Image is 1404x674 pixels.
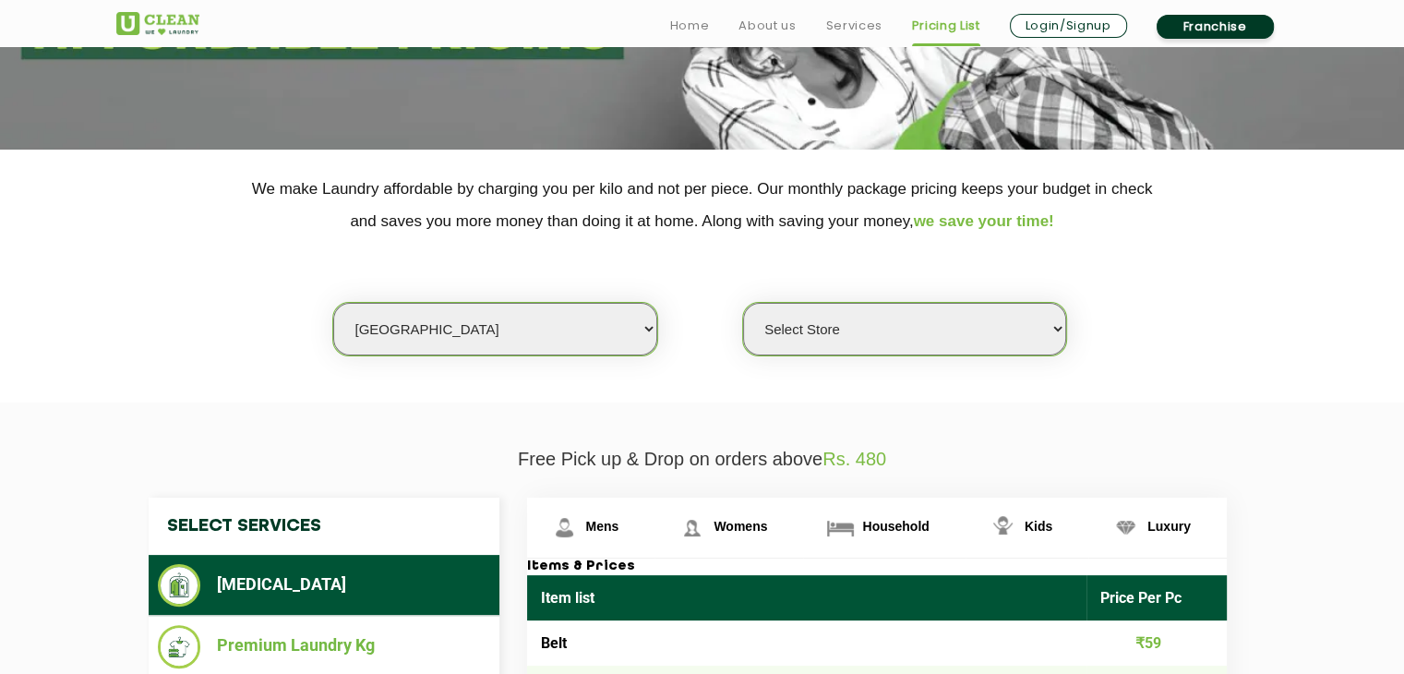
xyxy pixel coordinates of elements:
h4: Select Services [149,498,499,555]
span: Luxury [1147,519,1191,534]
p: We make Laundry affordable by charging you per kilo and not per piece. Our monthly package pricin... [116,173,1289,237]
td: ₹59 [1086,620,1227,666]
a: Home [670,15,710,37]
a: Services [825,15,882,37]
a: Pricing List [912,15,980,37]
span: Household [862,519,929,534]
td: Belt [527,620,1087,666]
img: Dry Cleaning [158,564,201,607]
img: Womens [676,512,708,544]
a: Login/Signup [1010,14,1127,38]
li: [MEDICAL_DATA] [158,564,490,607]
img: Kids [987,512,1019,544]
p: Free Pick up & Drop on orders above [116,449,1289,470]
span: Womens [714,519,767,534]
img: UClean Laundry and Dry Cleaning [116,12,199,35]
img: Premium Laundry Kg [158,625,201,668]
a: Franchise [1157,15,1274,39]
img: Household [824,512,857,544]
span: Kids [1025,519,1052,534]
span: we save your time! [914,212,1054,230]
li: Premium Laundry Kg [158,625,490,668]
h3: Items & Prices [527,559,1227,575]
img: Mens [548,512,581,544]
img: Luxury [1110,512,1142,544]
a: About us [738,15,796,37]
span: Mens [586,519,619,534]
span: Rs. 480 [822,449,886,469]
th: Price Per Pc [1086,575,1227,620]
th: Item list [527,575,1087,620]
